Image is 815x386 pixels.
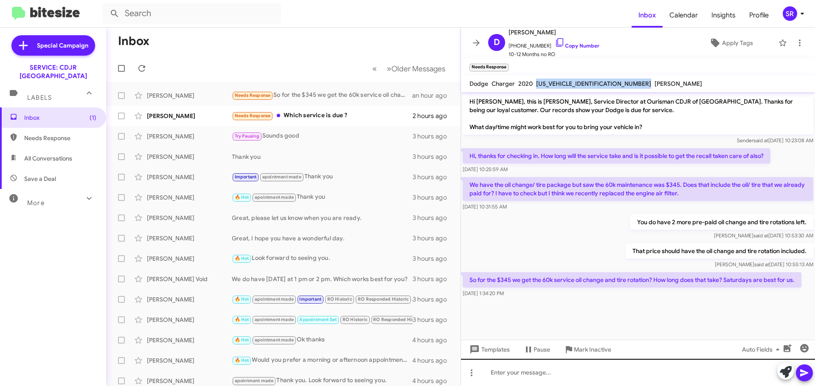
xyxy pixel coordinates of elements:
button: Pause [517,342,557,357]
span: Labels [27,94,52,101]
div: Great, please let us know when you are ready. [232,214,413,222]
span: RO Responded Historic [358,296,409,302]
span: Inbox [632,3,663,28]
span: apointment made [255,194,294,200]
button: Templates [461,342,517,357]
div: an hour ago [412,91,454,100]
span: All Conversations [24,154,72,163]
button: Auto Fields [735,342,790,357]
div: [PERSON_NAME] [147,152,232,161]
div: Thank you. Look forward to seeing you. [232,376,412,386]
div: [PERSON_NAME] [147,377,232,385]
div: Would you prefer a morning or afternoon appointment? Do you have an approximate mileage on the ve... [232,355,412,365]
div: So for the $345 we get the 60k service oil change and tire rotation? How long does that take? Sat... [232,90,412,100]
span: Try Pausing [235,133,259,139]
div: 4 hours ago [412,356,454,365]
span: Inbox [24,113,96,122]
span: Templates [468,342,510,357]
span: apointment made [255,296,294,302]
p: We have the oil change/ tire package but saw the 60k maintenance was $345. Does that include the ... [463,177,813,201]
span: Auto Fields [742,342,783,357]
span: Appointment Set [299,317,337,322]
span: RO Responded Historic [373,317,424,322]
span: apointment made [262,174,301,180]
span: 🔥 Hot [235,358,249,363]
span: RO Historic [327,296,352,302]
span: 🔥 Hot [235,296,249,302]
button: Apply Tags [687,35,774,51]
span: said at [754,261,769,268]
div: 3 hours ago [413,214,454,222]
span: [PHONE_NUMBER] [509,37,599,50]
div: 3 hours ago [413,234,454,242]
div: Which service is due ? [232,111,413,121]
span: 10-12 Months no RO [509,50,599,59]
span: apointment made [235,378,274,383]
span: Special Campaign [37,41,88,50]
span: Pause [534,342,550,357]
div: Unfortunately we do not. [232,315,413,324]
button: Mark Inactive [557,342,618,357]
button: SR [776,6,806,21]
span: said at [753,232,768,239]
small: Needs Response [469,64,509,71]
a: Copy Number [555,42,599,49]
h1: Inbox [118,34,149,48]
span: 🔥 Hot [235,194,249,200]
div: [PERSON_NAME] Void [147,275,232,283]
div: Thank you [232,172,413,182]
span: » [387,63,391,74]
div: 2 hours ago [413,112,454,120]
span: Needs Response [24,134,96,142]
span: [PERSON_NAME] [655,80,702,87]
span: (1) [90,113,96,122]
div: [PERSON_NAME] [147,132,232,141]
span: [US_VEHICLE_IDENTIFICATION_NUMBER] [536,80,651,87]
span: [PERSON_NAME] [DATE] 10:53:30 AM [714,232,813,239]
div: [PERSON_NAME] [147,356,232,365]
div: [PERSON_NAME] [147,214,232,222]
div: [PERSON_NAME] [147,316,232,324]
span: More [27,199,45,207]
div: Sounds good [232,131,413,141]
div: 3 hours ago [413,254,454,263]
span: Save a Deal [24,175,56,183]
span: Insights [705,3,742,28]
div: Great, I hope you have a wonderful day. [232,234,413,242]
div: Thank you [232,152,413,161]
button: Previous [367,60,382,77]
div: Ok thanks [232,335,412,345]
a: Calendar [663,3,705,28]
button: Next [382,60,450,77]
a: Profile [742,3,776,28]
span: 🔥 Hot [235,317,249,322]
div: 3 hours ago [413,316,454,324]
div: 3 hours ago [413,173,454,181]
span: [PERSON_NAME] [DATE] 10:55:13 AM [715,261,813,268]
span: Charger [492,80,515,87]
div: 3 hours ago [413,193,454,202]
p: You do have 2 more pre-paid oil change and tire rotations left. [630,214,813,230]
span: [DATE] 10:25:59 AM [463,166,508,172]
span: [DATE] 10:31:55 AM [463,203,507,210]
nav: Page navigation example [368,60,450,77]
span: 2020 [518,80,533,87]
span: 🔥 Hot [235,337,249,343]
div: Look forward to seeing you. [232,254,413,263]
span: apointment made [255,317,294,322]
div: 3 hours ago [413,295,454,304]
span: RO Historic [343,317,368,322]
div: [PERSON_NAME] [147,193,232,202]
div: Thank you [232,192,413,202]
span: [DATE] 1:34:20 PM [463,290,504,296]
div: 4 hours ago [412,377,454,385]
span: Older Messages [391,64,445,73]
div: SR [783,6,797,21]
div: [PERSON_NAME] [147,254,232,263]
div: 3 hours ago [413,275,454,283]
div: [PERSON_NAME] [147,112,232,120]
p: So for the $345 we get the 60k service oil change and tire rotation? How long does that take? Sat... [463,272,801,287]
span: Sender [DATE] 10:23:08 AM [737,137,813,144]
